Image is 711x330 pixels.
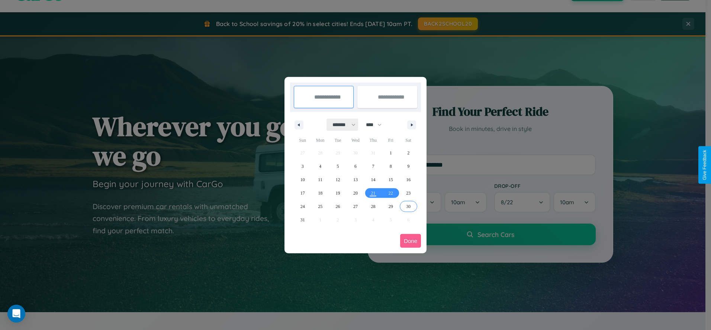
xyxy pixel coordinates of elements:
button: 22 [382,186,399,200]
button: 30 [400,200,417,213]
span: 22 [389,186,393,200]
span: Sun [294,134,311,146]
button: 23 [400,186,417,200]
span: 20 [353,186,358,200]
button: 18 [311,186,329,200]
button: 14 [364,173,382,186]
span: Sat [400,134,417,146]
button: 1 [382,146,399,160]
div: Give Feedback [702,150,707,180]
span: 7 [372,160,374,173]
span: Fri [382,134,399,146]
button: 4 [311,160,329,173]
button: 10 [294,173,311,186]
button: 15 [382,173,399,186]
button: 26 [329,200,347,213]
span: Thu [364,134,382,146]
button: 25 [311,200,329,213]
button: 21 [364,186,382,200]
span: 8 [390,160,392,173]
button: 31 [294,213,311,227]
span: 9 [407,160,409,173]
button: 11 [311,173,329,186]
button: 17 [294,186,311,200]
span: 5 [337,160,339,173]
button: 12 [329,173,347,186]
button: 8 [382,160,399,173]
button: 20 [347,186,364,200]
span: 2 [407,146,409,160]
span: 30 [406,200,411,213]
span: Tue [329,134,347,146]
button: 27 [347,200,364,213]
button: Done [400,234,421,248]
span: 27 [353,200,358,213]
button: 16 [400,173,417,186]
span: Mon [311,134,329,146]
button: 7 [364,160,382,173]
span: 28 [371,200,375,213]
button: 29 [382,200,399,213]
span: 31 [300,213,305,227]
span: 17 [300,186,305,200]
span: 25 [318,200,322,213]
span: Wed [347,134,364,146]
span: 1 [390,146,392,160]
span: 19 [336,186,340,200]
span: 24 [300,200,305,213]
button: 5 [329,160,347,173]
button: 28 [364,200,382,213]
span: 6 [354,160,357,173]
span: 23 [406,186,411,200]
button: 19 [329,186,347,200]
span: 18 [318,186,322,200]
span: 10 [300,173,305,186]
span: 21 [371,186,375,200]
span: 13 [353,173,358,186]
span: 16 [406,173,411,186]
span: 15 [389,173,393,186]
button: 3 [294,160,311,173]
span: 3 [302,160,304,173]
span: 11 [318,173,322,186]
button: 24 [294,200,311,213]
span: 14 [371,173,375,186]
button: 6 [347,160,364,173]
span: 4 [319,160,321,173]
button: 2 [400,146,417,160]
span: 26 [336,200,340,213]
div: Open Intercom Messenger [7,305,25,323]
span: 12 [336,173,340,186]
button: 13 [347,173,364,186]
span: 29 [389,200,393,213]
button: 9 [400,160,417,173]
